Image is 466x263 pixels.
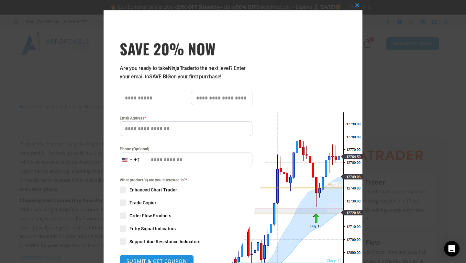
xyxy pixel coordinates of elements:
label: Entry Signal Indicators [120,225,252,232]
div: Open Intercom Messenger [444,241,460,257]
label: Enhanced Chart Trader [120,187,252,193]
label: Phone (Optional) [120,146,252,152]
div: +1 [134,156,140,164]
span: Order Flow Products [129,212,171,219]
span: Support And Resistance Indicators [129,238,200,245]
button: Selected country [120,153,140,167]
p: Are you ready to take to the next level? Enter your email to on your first purchase! [120,64,252,81]
span: What product(s) are you interested in? [120,177,252,183]
span: Entry Signal Indicators [129,225,176,232]
strong: NinjaTrader [168,65,194,71]
label: Support And Resistance Indicators [120,238,252,245]
label: Order Flow Products [120,212,252,219]
label: Email Address [120,115,252,121]
span: SAVE 20% NOW [120,40,252,58]
strong: SAVE BIG [149,74,171,80]
label: Trade Copier [120,200,252,206]
span: Enhanced Chart Trader [129,187,177,193]
span: Trade Copier [129,200,156,206]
